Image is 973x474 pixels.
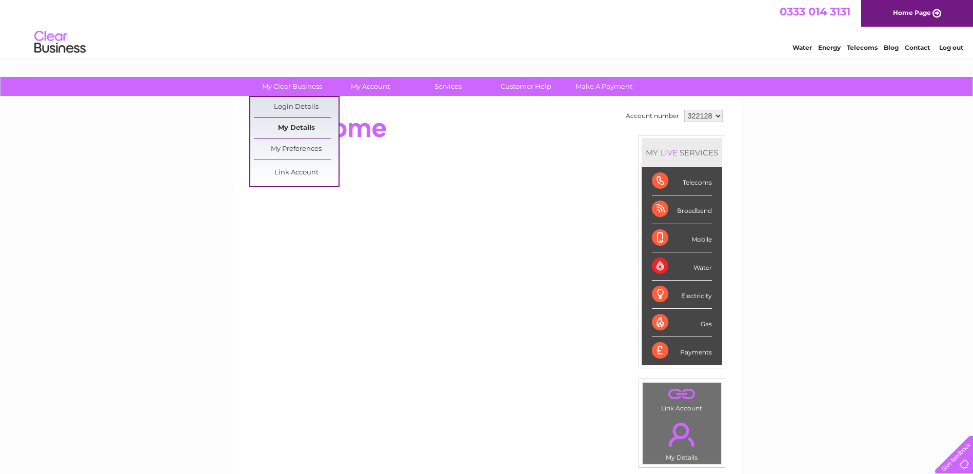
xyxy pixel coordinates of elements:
[254,97,339,117] a: Login Details
[652,167,712,195] div: Telecoms
[792,44,812,51] a: Water
[939,44,963,51] a: Log out
[652,195,712,224] div: Broadband
[642,382,722,414] td: Link Account
[406,77,490,96] a: Services
[642,414,722,464] td: My Details
[645,417,719,452] a: .
[484,77,568,96] a: Customer Help
[34,27,86,58] img: logo.png
[328,77,412,96] a: My Account
[658,148,680,157] div: LIVE
[905,44,930,51] a: Contact
[652,281,712,309] div: Electricity
[847,44,878,51] a: Telecoms
[254,139,339,160] a: My Preferences
[562,77,646,96] a: Make A Payment
[254,163,339,183] a: Link Account
[245,6,729,50] div: Clear Business is a trading name of Verastar Limited (registered in [GEOGRAPHIC_DATA] No. 3667643...
[250,77,334,96] a: My Clear Business
[780,5,850,18] a: 0333 014 3131
[642,138,722,167] div: MY SERVICES
[652,252,712,281] div: Water
[623,107,682,125] td: Account number
[818,44,841,51] a: Energy
[884,44,899,51] a: Blog
[652,224,712,252] div: Mobile
[652,309,712,337] div: Gas
[254,118,339,139] a: My Details
[645,385,719,403] a: .
[652,337,712,365] div: Payments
